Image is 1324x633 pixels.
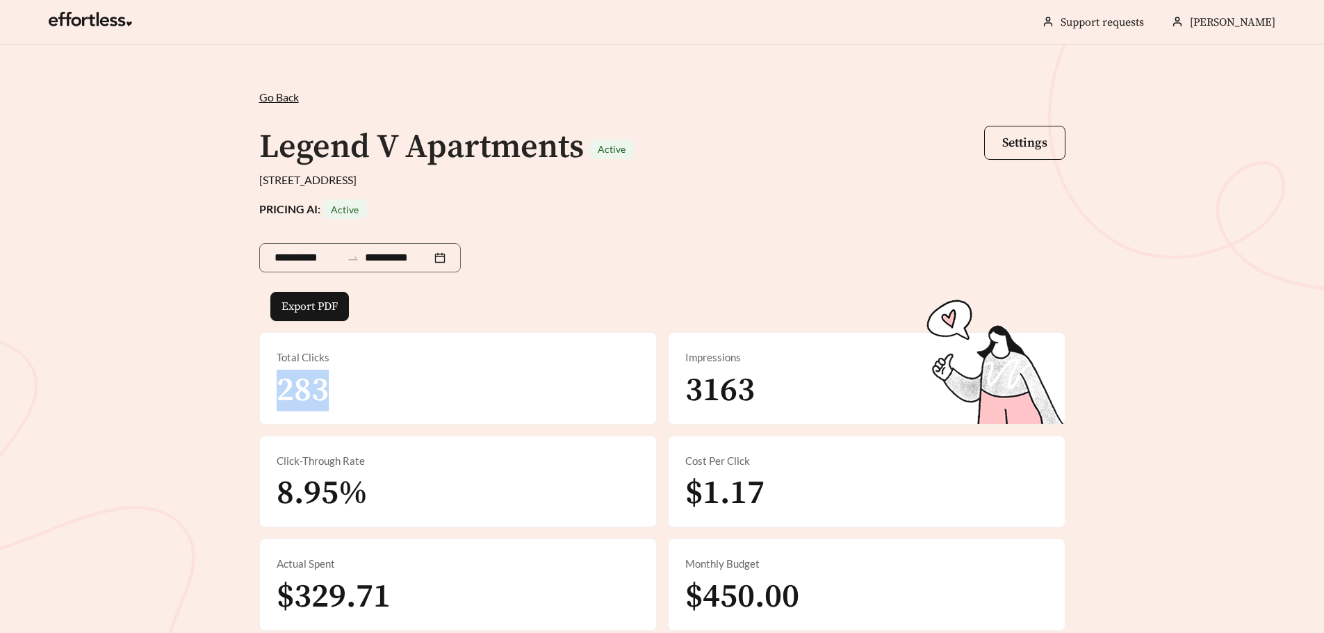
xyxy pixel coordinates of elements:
[259,172,1065,188] div: [STREET_ADDRESS]
[685,556,1048,572] div: Monthly Budget
[685,472,765,514] span: $1.17
[277,350,639,365] div: Total Clicks
[277,472,368,514] span: 8.95%
[347,252,359,265] span: swap-right
[277,370,329,411] span: 283
[685,370,755,411] span: 3163
[984,126,1065,160] button: Settings
[685,350,1048,365] div: Impressions
[259,126,584,168] h1: Legend V Apartments
[270,292,349,321] button: Export PDF
[1190,15,1275,29] span: [PERSON_NAME]
[259,90,299,104] span: Go Back
[1002,135,1047,151] span: Settings
[277,453,639,469] div: Click-Through Rate
[277,556,639,572] div: Actual Spent
[331,204,359,215] span: Active
[277,576,391,618] span: $329.71
[281,298,338,315] span: Export PDF
[598,143,626,155] span: Active
[685,453,1048,469] div: Cost Per Click
[259,202,367,215] strong: PRICING AI:
[1061,15,1144,29] a: Support requests
[347,252,359,264] span: to
[685,576,799,618] span: $450.00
